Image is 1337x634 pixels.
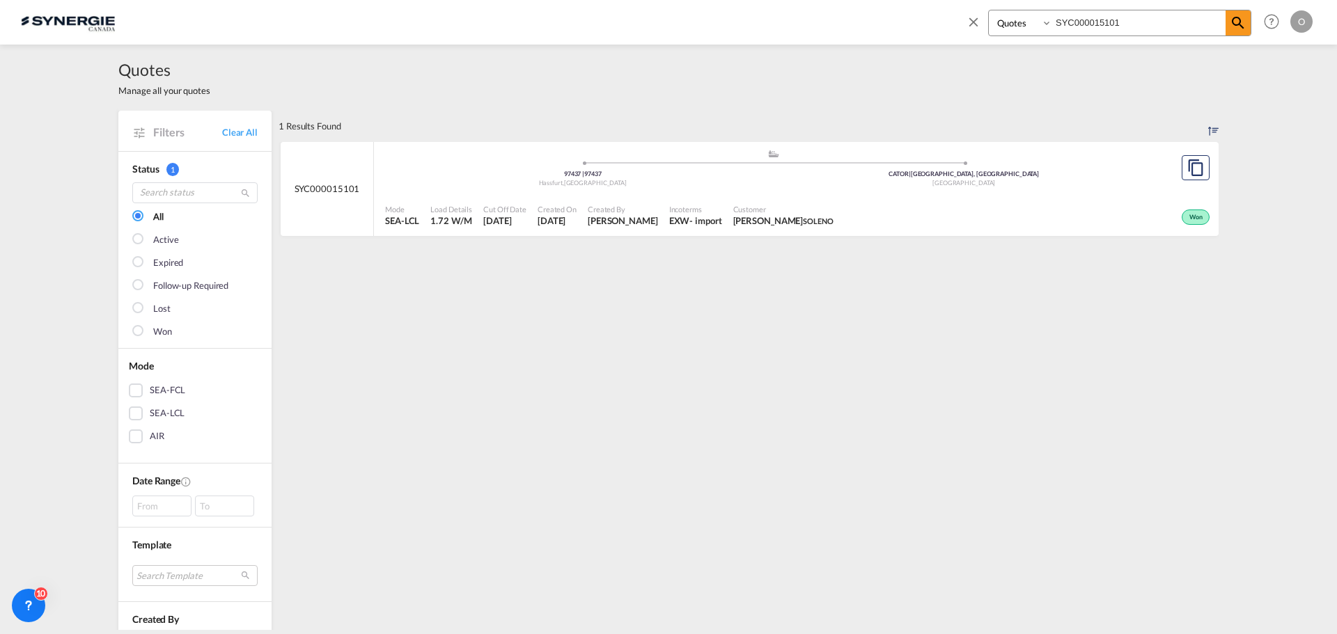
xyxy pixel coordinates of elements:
[129,383,261,397] md-checkbox: SEA-FCL
[966,14,981,29] md-icon: icon-close
[153,302,171,316] div: Lost
[889,170,1039,177] span: CATOR [GEOGRAPHIC_DATA], [GEOGRAPHIC_DATA]
[180,476,191,487] md-icon: Created On
[129,429,261,443] md-checkbox: AIR
[132,162,258,176] div: Status 1
[132,613,179,625] span: Created By
[240,188,251,198] md-icon: icon-magnify
[689,214,721,227] div: - import
[150,383,185,397] div: SEA-FCL
[132,539,171,550] span: Template
[538,204,577,214] span: Created On
[132,496,258,516] span: From To
[150,406,185,420] div: SEA-LCL
[129,406,261,420] md-checkbox: SEA-LCL
[803,216,833,225] span: SOLENO
[281,142,1219,237] div: SYC000015101 assets/icons/custom/ship-fill.svgassets/icons/custom/roll-o-plane.svgOrigin GermanyD...
[430,204,472,214] span: Load Details
[588,204,658,214] span: Created By
[1290,10,1313,33] div: O
[153,233,178,247] div: Active
[564,170,584,177] span: 97437
[539,179,564,187] span: Hassfurt
[563,179,564,187] span: ,
[669,214,690,227] div: EXW
[385,214,419,227] span: SEA-LCL
[932,179,995,187] span: [GEOGRAPHIC_DATA]
[1052,10,1226,35] input: Enter Quotation Number
[669,214,722,227] div: EXW import
[295,182,360,195] span: SYC000015101
[132,182,258,203] input: Search status
[584,170,602,177] span: 97437
[132,496,191,516] div: From
[1187,159,1204,176] md-icon: assets/icons/custom/copyQuote.svg
[588,214,658,227] span: Pablo Gomez Saldarriaga
[153,256,183,270] div: Expired
[132,163,159,175] span: Status
[385,204,419,214] span: Mode
[582,170,584,177] span: |
[733,214,834,227] span: Christian Dionne SOLENO
[166,163,179,176] span: 1
[195,496,254,516] div: To
[564,179,627,187] span: [GEOGRAPHIC_DATA]
[483,214,526,227] span: 26 Sep 2025
[132,475,180,486] span: Date Range
[1182,155,1210,180] button: Copy Quote
[669,204,722,214] span: Incoterms
[733,204,834,214] span: Customer
[153,279,228,293] div: Follow-up Required
[1182,209,1210,225] div: Won
[430,215,471,226] span: 1.72 W/M
[118,58,210,81] span: Quotes
[1189,213,1206,223] span: Won
[150,429,164,443] div: AIR
[222,126,258,138] a: Clear All
[118,84,210,97] span: Manage all your quotes
[1260,10,1290,35] div: Help
[966,10,988,43] span: icon-close
[483,204,526,214] span: Cut Off Date
[1230,15,1246,31] md-icon: icon-magnify
[909,170,911,177] span: |
[129,360,154,372] span: Mode
[1226,10,1251,35] span: icon-magnify
[279,111,341,141] div: 1 Results Found
[1260,10,1283,33] span: Help
[153,210,164,224] div: All
[765,150,782,157] md-icon: assets/icons/custom/ship-fill.svg
[153,125,222,140] span: Filters
[21,6,115,38] img: 1f56c880d42311ef80fc7dca854c8e59.png
[153,325,172,339] div: Won
[538,214,577,227] span: 26 Sep 2025
[1208,111,1219,141] div: Sort by: Created On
